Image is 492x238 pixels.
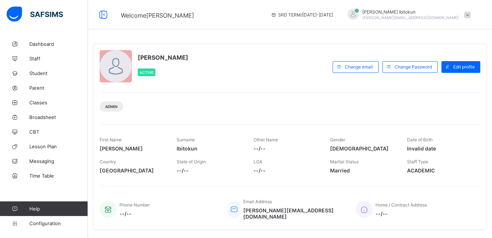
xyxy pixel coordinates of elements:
span: --/-- [254,167,319,174]
span: session/term information [271,12,333,18]
span: Date of Birth [407,137,433,142]
span: Dashboard [29,41,88,47]
span: Change email [345,64,373,70]
span: Edit profile [453,64,475,70]
span: Messaging [29,158,88,164]
span: Welcome [PERSON_NAME] [121,12,194,19]
span: Other Name [254,137,278,142]
span: Time Table [29,173,88,179]
span: Lesson Plan [29,144,88,149]
span: Staff [29,56,88,62]
span: Country [100,159,116,164]
span: [PERSON_NAME][EMAIL_ADDRESS][DOMAIN_NAME] [243,207,345,220]
span: Gender [330,137,345,142]
div: OlufemiIbitokun [340,9,474,21]
span: Change Password [395,64,432,70]
span: [PERSON_NAME] Ibitokun [362,9,459,15]
span: Phone Number [119,202,150,208]
span: Admin [105,104,118,109]
span: Married [330,167,396,174]
span: --/-- [376,211,427,217]
span: --/-- [254,145,319,152]
span: CBT [29,129,88,135]
span: --/-- [119,211,150,217]
span: Marital Status [330,159,359,164]
img: safsims [7,7,63,22]
span: Broadsheet [29,114,88,120]
span: Parent [29,85,88,91]
span: Configuration [29,220,88,226]
span: Student [29,70,88,76]
span: Home / Contract Address [376,202,427,208]
span: LGA [254,159,262,164]
span: [GEOGRAPHIC_DATA] [100,167,166,174]
span: State of Origin [177,159,206,164]
span: --/-- [177,167,243,174]
span: Invalid date [407,145,473,152]
span: Active [140,70,153,75]
span: [PERSON_NAME] [138,54,188,61]
span: ACADEMIC [407,167,473,174]
span: Help [29,206,88,212]
span: Ibitokun [177,145,243,152]
span: [PERSON_NAME][EMAIL_ADDRESS][DOMAIN_NAME] [362,15,459,20]
span: Surname [177,137,195,142]
span: [PERSON_NAME] [100,145,166,152]
span: Email Address [243,199,272,204]
span: Classes [29,100,88,105]
span: First Name [100,137,122,142]
span: [DEMOGRAPHIC_DATA] [330,145,396,152]
span: Staff Type [407,159,428,164]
